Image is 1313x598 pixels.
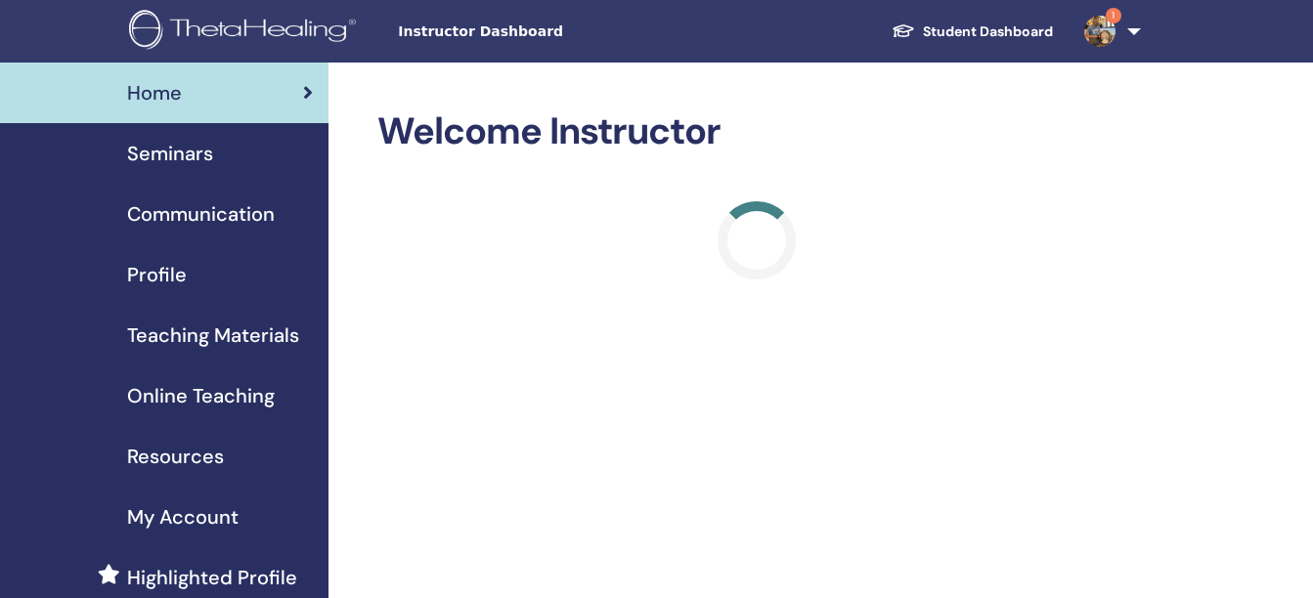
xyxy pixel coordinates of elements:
[127,381,275,410] span: Online Teaching
[127,260,187,289] span: Profile
[127,139,213,168] span: Seminars
[398,21,691,42] span: Instructor Dashboard
[127,502,239,532] span: My Account
[1084,16,1116,47] img: default.jpg
[127,78,182,107] span: Home
[127,320,299,350] span: Teaching Materials
[377,109,1137,154] h2: Welcome Instructor
[892,22,915,39] img: graduation-cap-white.svg
[127,199,275,229] span: Communication
[127,563,297,592] span: Highlighted Profile
[127,442,224,471] span: Resources
[129,10,363,54] img: logo.png
[876,14,1069,50] a: Student Dashboard
[1106,8,1121,23] span: 1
